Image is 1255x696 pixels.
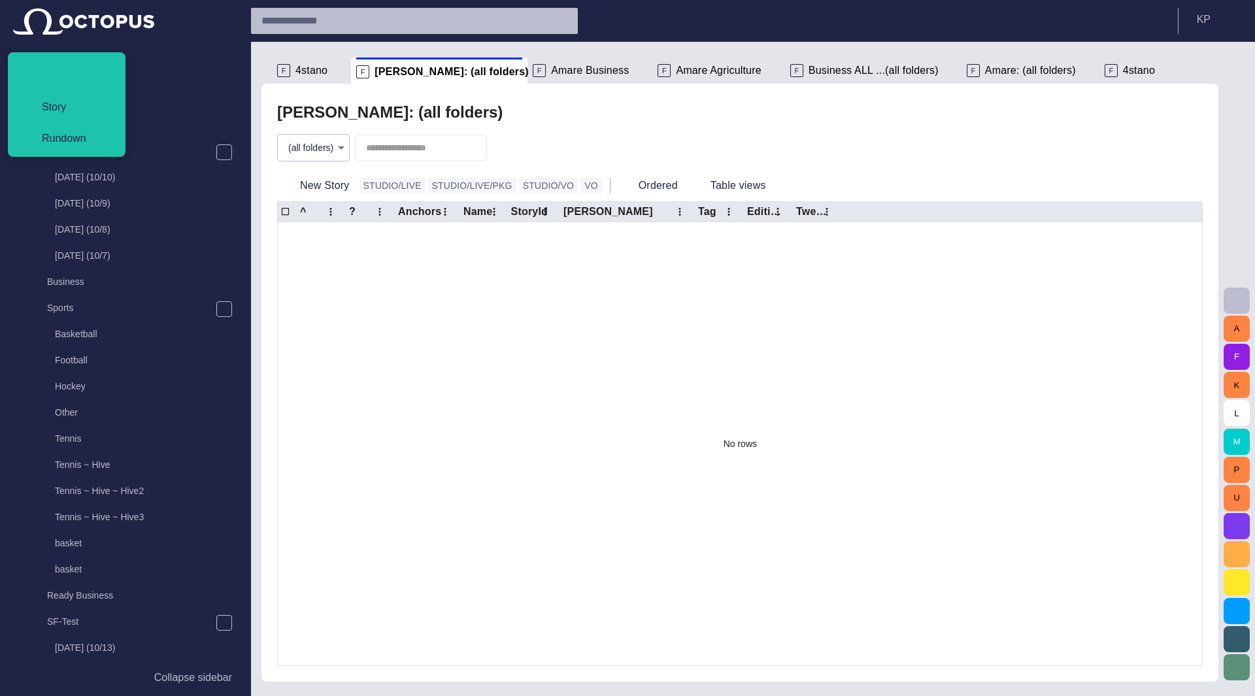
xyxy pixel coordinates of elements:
div: Editing [747,205,782,218]
div: F4stano [272,58,351,84]
div: (all folders) [278,135,349,161]
p: basket [55,537,237,550]
p: SF-Test [47,615,216,628]
p: basket [55,563,237,576]
p: Hockey [55,380,237,393]
span: Amare: (all folders) [985,64,1076,77]
button: Collapse sidebar [13,665,237,691]
p: Local News [47,144,216,157]
span: [PERSON_NAME]: (all folders) [375,65,529,78]
button: Ordered [616,174,682,197]
div: F[PERSON_NAME]: (all folders) [351,58,527,84]
div: F4stano [1099,58,1179,84]
p: Ready Business [47,589,237,602]
p: Collapse sidebar [154,670,232,686]
button: M [1224,429,1250,455]
span: Business ALL ...(all folders) [809,64,939,77]
button: ? column menu [371,203,389,221]
div: Hockey [29,374,237,401]
button: KP [1186,8,1247,31]
div: basket [29,557,237,584]
p: [DATE] (10/9) [55,197,237,210]
div: StoryId [511,205,548,218]
div: Business [21,270,237,296]
div: Tennis ~ Hive ~ Hive3 [29,505,237,531]
p: [DATE] (10/7) [55,249,237,262]
div: [DATE] (10/9) [29,191,237,218]
div: [DATE] (10/8) [29,218,237,244]
div: Tweet_Image [796,205,831,218]
div: basket [29,531,237,557]
button: A [1224,316,1250,342]
p: [DATE] (10/8) [55,223,237,236]
button: U [1224,485,1250,511]
button: VO [580,178,602,193]
div: FBusiness ALL ...(all folders) [785,58,962,84]
span: Rundown [31,131,112,146]
p: Tennis ~ Hive ~ Hive2 [55,484,237,497]
p: [DATE] (10/10) [55,171,237,184]
div: Ready Business [21,584,237,610]
p: F [533,64,546,77]
div: Tennis [29,427,237,453]
span: Story [31,99,112,115]
p: K P [1197,12,1211,27]
div: Name [463,205,492,218]
p: [DATE] (10/13) [55,641,237,654]
div: Local News[DATE] (10/10)[DATE] (10/9)[DATE] (10/8)[DATE] (10/7) [21,139,237,270]
div: Tennis ~ Hive ~ Hive2 [29,479,237,505]
div: Tag [698,205,716,218]
button: Tag column menu [720,203,738,221]
div: [PERSON_NAME] [563,205,653,218]
h2: [PERSON_NAME]: (all folders) [277,103,503,122]
span: 4stano [1123,64,1155,77]
button: STUDIO/VO [519,178,578,193]
div: [DATE] (10/13) [29,636,237,662]
p: F [658,64,671,77]
div: FAmare Agriculture [652,58,784,84]
div: [DATE] (10/10) [29,165,237,191]
span: Amare Business [551,64,629,77]
button: Tweet_Image column menu [818,203,836,221]
span: 4stano [295,64,327,77]
div: ? [349,205,356,218]
button: Name column menu [485,203,503,221]
button: P [1224,457,1250,483]
div: Anchors [398,205,441,218]
div: Other [29,401,237,427]
button: L [1224,400,1250,426]
p: Tennis [55,432,237,445]
p: Basketball [55,327,237,340]
button: StoryId column menu [536,203,554,221]
p: F [356,65,369,78]
button: ^ column menu [322,203,340,221]
button: STUDIO/LIVE/PKG [428,178,516,193]
div: Basketball [29,322,237,348]
div: Football [29,348,237,374]
button: STUDIO/LIVE [360,178,426,193]
p: F [1105,64,1118,77]
div: SportsBasketballFootballHockeyOtherTennisTennis ~ HiveTennis ~ Hive ~ Hive2Tennis ~ Hive ~ Hive3b... [21,296,237,584]
span: Amare Agriculture [676,64,761,77]
button: F [1224,344,1250,370]
div: FAmare Business [527,58,652,84]
p: Other [55,406,237,419]
p: Football [55,354,237,367]
button: K [1224,372,1250,398]
div: Tennis ~ Hive [29,453,237,479]
button: Table views [688,174,789,197]
p: Tennis ~ Hive ~ Hive3 [55,510,237,523]
p: Tennis ~ Hive [55,458,237,471]
p: Business [47,275,237,288]
div: ^ [300,205,307,218]
button: Anchors column menu [436,203,454,221]
div: FAmare: (all folders) [962,58,1099,84]
p: F [967,64,980,77]
img: Octopus News Room [13,8,154,35]
button: Editing column menu [769,203,787,221]
div: [DATE] (10/7) [29,244,237,270]
p: F [790,64,803,77]
button: New Story [277,174,354,197]
p: F [277,64,290,77]
div: No rows [278,222,1203,666]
